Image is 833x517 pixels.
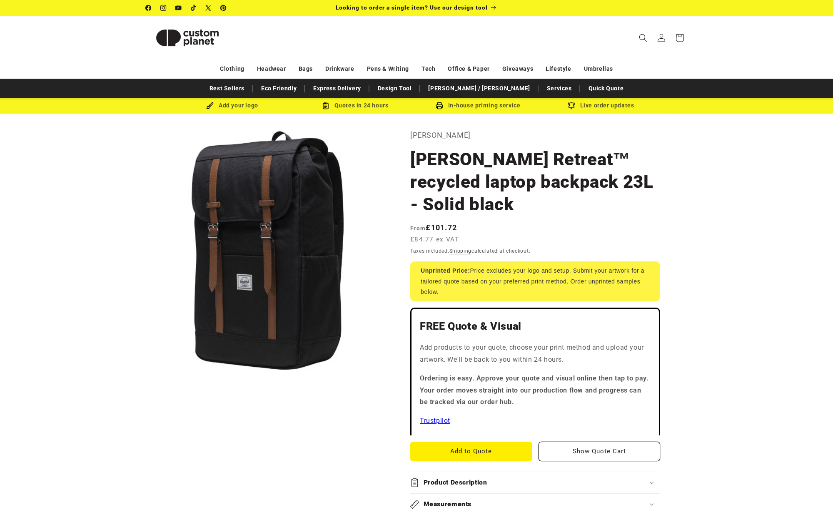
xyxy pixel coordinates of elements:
a: Services [543,81,576,96]
h2: Product Description [424,478,487,487]
button: Show Quote Cart [539,442,661,461]
div: Live order updates [539,100,662,111]
span: £84.77 ex VAT [410,235,459,244]
a: Umbrellas [584,62,613,76]
a: Bags [299,62,313,76]
a: Quick Quote [584,81,628,96]
a: Eco Friendly [257,81,301,96]
: Add to Quote [410,442,532,461]
strong: £101.72 [410,223,457,232]
img: Order Updates Icon [322,102,329,109]
a: Design Tool [374,81,416,96]
a: Clothing [220,62,244,76]
span: Looking to order a single item? Use our design tool [336,4,488,11]
span: From [410,225,426,231]
div: In-house printing service [416,100,539,111]
a: Giveaways [502,62,533,76]
a: Office & Paper [448,62,489,76]
a: Express Delivery [309,81,365,96]
strong: Ordering is easy. Approve your quote and visual online then tap to pay. Your order moves straight... [420,374,649,406]
img: In-house printing [436,102,443,109]
a: Tech [421,62,435,76]
summary: Search [634,29,652,47]
media-gallery: Gallery Viewer [146,129,389,372]
strong: Unprinted Price: [421,267,470,274]
a: Trustpilot [420,417,450,425]
img: Order updates [568,102,575,109]
summary: Measurements [410,494,660,515]
p: Add products to your quote, choose your print method and upload your artwork. We'll be back to yo... [420,342,651,366]
a: Headwear [257,62,286,76]
a: Shipping [449,248,472,254]
h1: [PERSON_NAME] Retreat™ recycled laptop backpack 23L - Solid black [410,148,660,216]
div: Taxes included. calculated at checkout. [410,247,660,255]
div: Price excludes your logo and setup. Submit your artwork for a tailored quote based on your prefer... [410,261,660,301]
a: Lifestyle [546,62,571,76]
div: Quotes in 24 hours [294,100,416,111]
a: Custom Planet [143,16,232,60]
h2: Measurements [424,500,472,509]
a: Drinkware [325,62,354,76]
a: Pens & Writing [367,62,409,76]
a: [PERSON_NAME] / [PERSON_NAME] [424,81,534,96]
a: Best Sellers [205,81,249,96]
img: Brush Icon [206,102,214,109]
img: Custom Planet [146,19,229,57]
summary: Product Description [410,472,660,493]
h2: FREE Quote & Visual [420,320,651,333]
div: Add your logo [171,100,294,111]
p: [PERSON_NAME] [410,129,660,142]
